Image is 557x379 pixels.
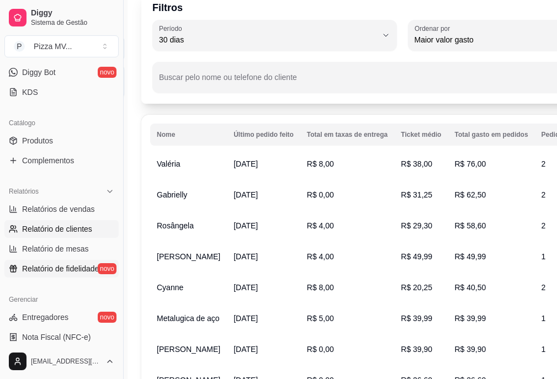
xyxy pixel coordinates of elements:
[401,159,432,168] span: R$ 38,00
[22,312,68,323] span: Entregadores
[401,314,432,323] span: R$ 39,99
[542,190,546,199] span: 2
[234,221,258,230] span: [DATE]
[22,223,92,234] span: Relatório de clientes
[448,124,534,146] th: Total gasto em pedidos
[159,24,185,33] label: Período
[4,4,119,31] a: DiggySistema de Gestão
[159,34,377,45] span: 30 dias
[234,345,258,354] span: [DATE]
[31,357,101,366] span: [EMAIL_ADDRESS][DOMAIN_NAME]
[307,221,334,230] span: R$ 4,00
[31,18,114,27] span: Sistema de Gestão
[401,221,432,230] span: R$ 29,30
[307,190,334,199] span: R$ 0,00
[454,221,486,230] span: R$ 58,60
[4,35,119,57] button: Select a team
[22,155,74,166] span: Complementos
[542,221,546,230] span: 2
[4,220,119,238] a: Relatório de clientes
[22,243,89,254] span: Relatório de mesas
[22,263,99,274] span: Relatório de fidelidade
[234,190,258,199] span: [DATE]
[454,159,486,168] span: R$ 76,00
[415,24,454,33] label: Ordenar por
[4,260,119,277] a: Relatório de fidelidadenovo
[22,135,53,146] span: Produtos
[157,345,220,354] span: [PERSON_NAME]
[4,132,119,150] a: Produtos
[307,314,334,323] span: R$ 5,00
[4,328,119,346] a: Nota Fiscal (NFC-e)
[401,283,432,292] span: R$ 20,25
[4,200,119,218] a: Relatórios de vendas
[542,283,546,292] span: 2
[454,283,486,292] span: R$ 40,50
[31,8,114,18] span: Diggy
[307,252,334,261] span: R$ 4,00
[157,159,181,168] span: Valéria
[157,283,183,292] span: Cyanne
[4,114,119,132] div: Catálogo
[234,252,258,261] span: [DATE]
[152,20,397,51] button: Período30 dias
[22,332,91,343] span: Nota Fiscal (NFC-e)
[4,308,119,326] a: Entregadoresnovo
[4,240,119,258] a: Relatório de mesas
[157,314,220,323] span: Metalugica de aço
[4,348,119,375] button: [EMAIL_ADDRESS][DOMAIN_NAME]
[401,190,432,199] span: R$ 31,25
[157,190,187,199] span: Gabrielly
[542,159,546,168] span: 2
[157,252,220,261] span: [PERSON_NAME]
[234,159,258,168] span: [DATE]
[4,291,119,308] div: Gerenciar
[542,252,546,261] span: 1
[4,63,119,81] a: Diggy Botnovo
[4,83,119,101] a: KDS
[9,187,39,196] span: Relatórios
[234,314,258,323] span: [DATE]
[542,314,546,323] span: 1
[22,67,56,78] span: Diggy Bot
[300,124,395,146] th: Total em taxas de entrega
[22,87,38,98] span: KDS
[401,252,432,261] span: R$ 49,99
[307,159,334,168] span: R$ 8,00
[394,124,448,146] th: Ticket médio
[14,41,25,52] span: P
[307,283,334,292] span: R$ 8,00
[454,345,486,354] span: R$ 39,90
[34,41,72,52] div: Pizza MV ...
[454,252,486,261] span: R$ 49,99
[150,124,227,146] th: Nome
[4,152,119,169] a: Complementos
[227,124,300,146] th: Último pedido feito
[307,345,334,354] span: R$ 0,00
[157,221,194,230] span: Rosângela
[22,204,95,215] span: Relatórios de vendas
[454,190,486,199] span: R$ 62,50
[542,345,546,354] span: 1
[401,345,432,354] span: R$ 39,90
[454,314,486,323] span: R$ 39,99
[234,283,258,292] span: [DATE]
